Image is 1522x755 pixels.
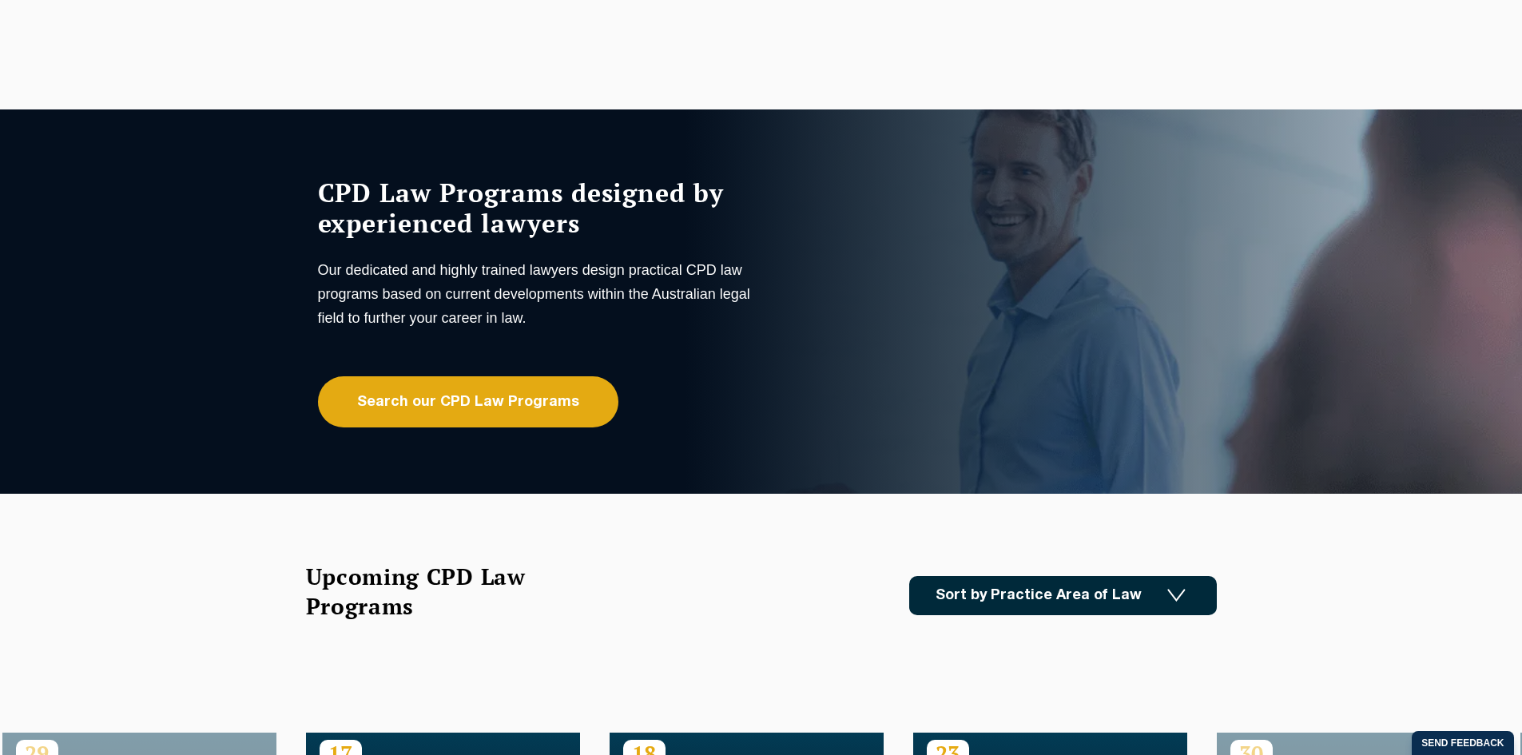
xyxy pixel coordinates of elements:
h1: CPD Law Programs designed by experienced lawyers [318,177,757,238]
h2: Upcoming CPD Law Programs [306,562,566,621]
p: Our dedicated and highly trained lawyers design practical CPD law programs based on current devel... [318,258,757,330]
a: Search our CPD Law Programs [318,376,618,427]
a: Sort by Practice Area of Law [909,576,1217,615]
img: Icon [1167,589,1186,602]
